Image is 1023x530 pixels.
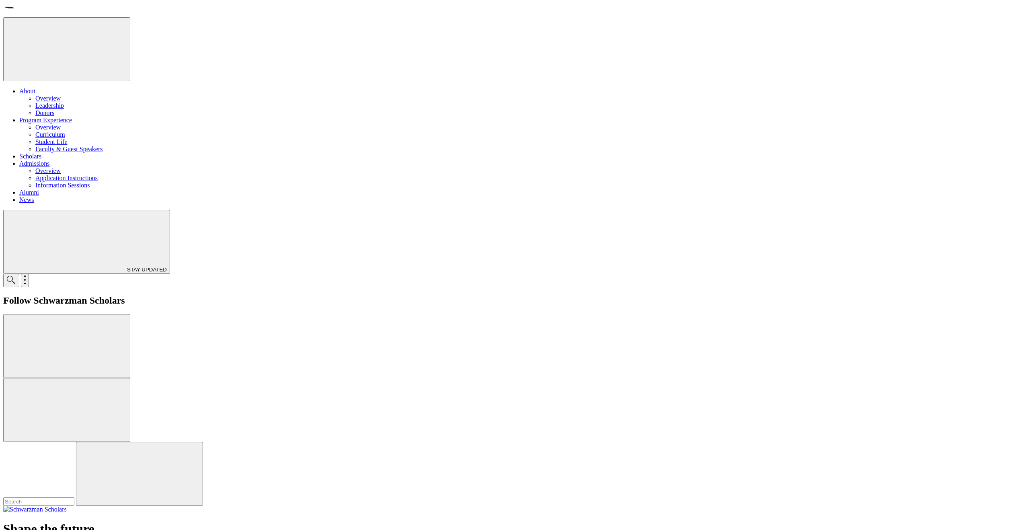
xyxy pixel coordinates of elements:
a: Admissions [19,160,50,167]
a: Scholars [19,153,41,160]
a: Alumni [19,189,39,196]
a: News [19,196,34,203]
img: Schwarzman Scholars [3,506,67,513]
a: Application Instructions [35,175,98,181]
a: Curriculum [35,131,65,138]
button: STAY UPDATED [3,210,170,274]
a: Faculty & Guest Speakers [35,146,103,152]
a: About [19,88,35,94]
a: Overview [35,95,61,102]
a: Overview [35,167,61,174]
a: Donors [35,109,54,116]
a: Program Experience [19,117,72,123]
a: Information Sessions [35,182,90,189]
a: Overview [35,124,61,131]
a: Student Life [35,138,68,145]
a: Leadership [35,102,64,109]
input: Search [3,497,74,506]
button: Search [76,442,203,506]
h2: Follow Schwarzman Scholars [3,295,1020,306]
